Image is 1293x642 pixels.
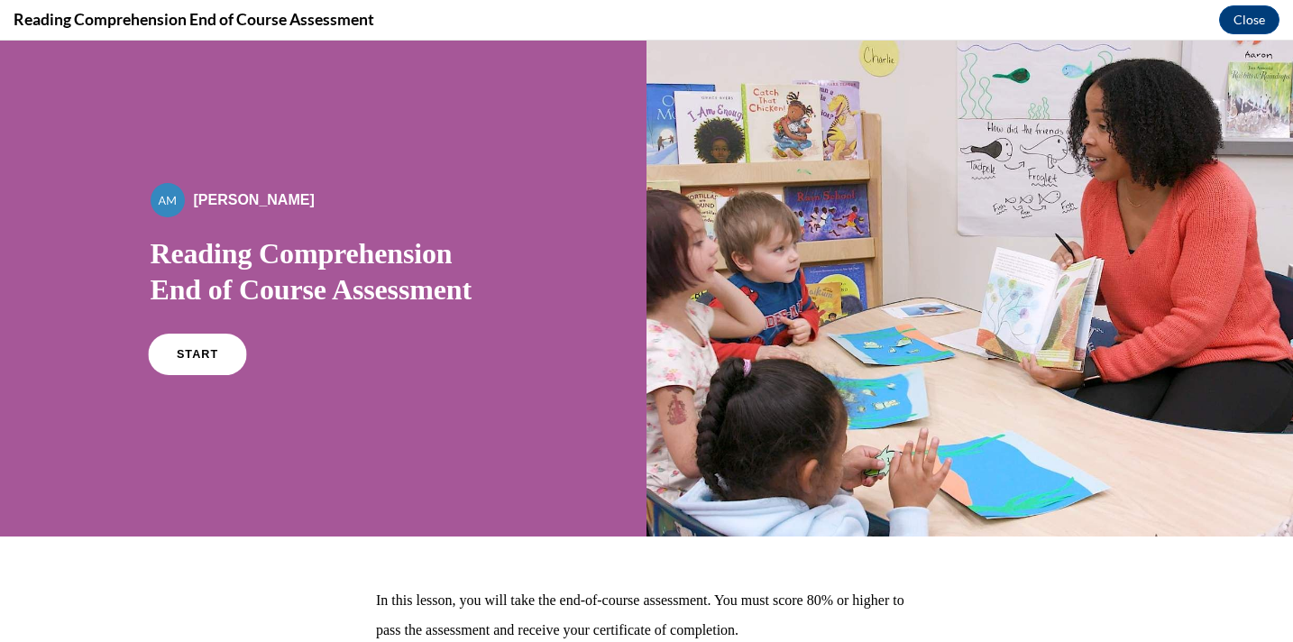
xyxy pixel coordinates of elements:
[1219,5,1279,34] button: Close
[148,293,246,335] a: START
[194,151,315,167] span: [PERSON_NAME]
[151,195,497,267] h1: Reading Comprehension End of Course Assessment
[376,545,917,604] p: In this lesson, you will take the end-of-course assessment. You must score 80% or higher to pass ...
[14,8,374,31] h4: Reading Comprehension End of Course Assessment
[176,307,217,321] span: START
